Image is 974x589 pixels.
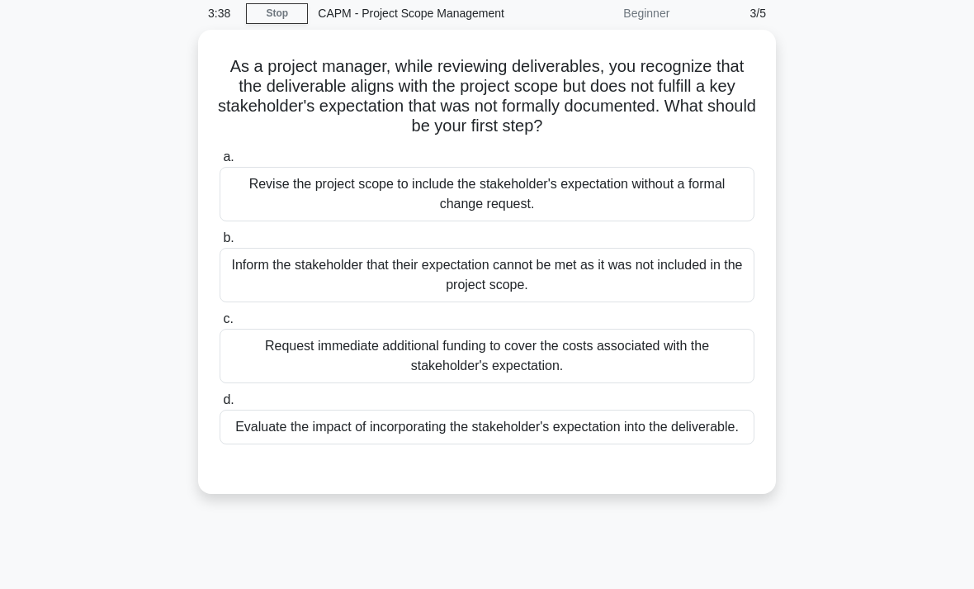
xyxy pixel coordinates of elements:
div: Evaluate the impact of incorporating the stakeholder's expectation into the deliverable. [220,410,754,444]
span: a. [223,150,234,164]
a: Stop [246,3,308,24]
span: c. [223,311,233,325]
div: Inform the stakeholder that their expectation cannot be met as it was not included in the project... [220,248,754,302]
div: Request immediate additional funding to cover the costs associated with the stakeholder's expecta... [220,329,754,383]
div: Revise the project scope to include the stakeholder's expectation without a formal change request. [220,167,754,221]
h5: As a project manager, while reviewing deliverables, you recognize that the deliverable aligns wit... [218,56,756,137]
span: b. [223,230,234,245]
span: d. [223,392,234,406]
